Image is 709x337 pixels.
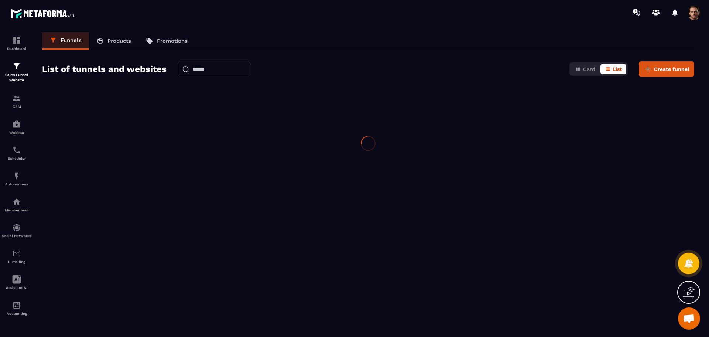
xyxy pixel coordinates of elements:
[12,146,21,154] img: scheduler
[2,130,31,135] p: Webinar
[583,66,595,72] span: Card
[12,62,21,71] img: formation
[2,269,31,295] a: Assistant AI
[138,32,195,50] a: Promotions
[157,38,188,44] p: Promotions
[2,72,31,83] p: Sales Funnel Website
[2,218,31,244] a: social-networksocial-networkSocial Networks
[2,166,31,192] a: automationsautomationsAutomations
[2,260,31,264] p: E-mailing
[42,32,89,50] a: Funnels
[2,156,31,160] p: Scheduler
[12,120,21,129] img: automations
[2,244,31,269] a: emailemailE-mailing
[107,38,131,44] p: Products
[2,208,31,212] p: Member area
[2,140,31,166] a: schedulerschedulerScheduler
[10,7,77,20] img: logo
[12,36,21,45] img: formation
[600,64,626,74] button: List
[12,171,21,180] img: automations
[2,47,31,51] p: Dashboard
[2,56,31,88] a: formationformationSales Funnel Website
[12,94,21,103] img: formation
[2,30,31,56] a: formationformationDashboard
[12,249,21,258] img: email
[639,61,694,77] button: Create funnel
[2,192,31,218] a: automationsautomationsMember area
[2,295,31,321] a: accountantaccountantAccounting
[12,223,21,232] img: social-network
[654,65,689,73] span: Create funnel
[2,114,31,140] a: automationsautomationsWebinar
[61,37,82,44] p: Funnels
[12,301,21,310] img: accountant
[2,312,31,316] p: Accounting
[2,182,31,186] p: Automations
[2,105,31,109] p: CRM
[12,197,21,206] img: automations
[2,286,31,290] p: Assistant AI
[613,66,622,72] span: List
[2,234,31,238] p: Social Networks
[89,32,138,50] a: Products
[2,88,31,114] a: formationformationCRM
[678,307,700,330] div: Mở cuộc trò chuyện
[42,62,167,76] h2: List of tunnels and websites
[571,64,600,74] button: Card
